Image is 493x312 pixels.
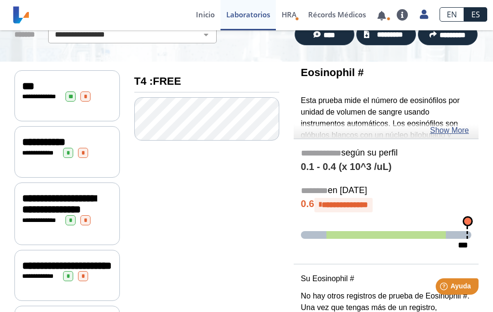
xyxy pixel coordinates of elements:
a: EN [440,7,464,22]
h5: en [DATE] [301,185,471,196]
iframe: Help widget launcher [407,274,482,301]
a: ES [464,7,487,22]
p: Su Eosinophil # [301,273,471,285]
p: Esta prueba mide el número de eosinófilos por unidad de volumen de sangre usando instrumentos aut... [301,95,471,153]
a: Show More [430,125,469,136]
h4: 0.1 - 0.4 (x 10^3 /uL) [301,161,471,173]
b: Eosinophil # [301,66,364,78]
span: HRA [282,10,297,19]
h5: según su perfil [301,148,471,159]
h4: 0.6 [301,198,471,212]
b: T4 :FREE [134,75,182,87]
